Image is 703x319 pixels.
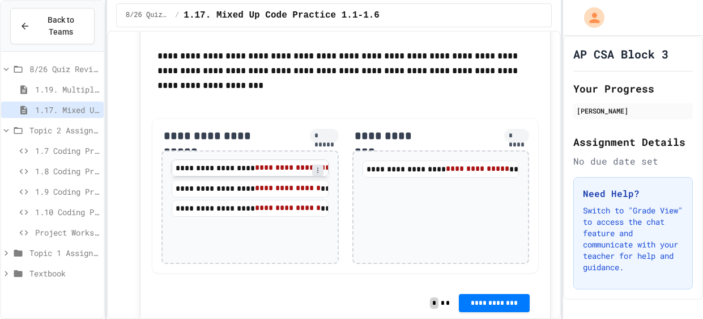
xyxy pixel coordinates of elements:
span: 1.7 Coding Practice [35,145,99,157]
span: 1.17. Mixed Up Code Practice 1.1-1.6 [184,9,380,22]
span: 8/26 Quiz Review [126,11,171,20]
p: Switch to "Grade View" to access the chat feature and communicate with your teacher for help and ... [583,205,683,273]
span: 1.19. Multiple Choice Exercises for Unit 1a (1.1-1.6) [35,83,99,95]
div: My Account [572,5,607,31]
span: 8/26 Quiz Review [29,63,99,75]
div: No due date set [573,154,693,168]
h2: Assignment Details [573,134,693,150]
span: 1.10 Coding Practice [35,206,99,218]
button: Back to Teams [10,8,95,44]
span: Topic 1 Assignments [29,247,99,259]
span: Topic 2 Assignments [29,124,99,136]
span: 1.8 Coding Practice [35,165,99,177]
span: 1.9 Coding Practice [35,186,99,198]
h3: Need Help? [583,187,683,200]
span: Project Workspace [35,226,99,238]
span: Textbook [29,267,99,279]
span: / [175,11,179,20]
h2: Your Progress [573,81,693,96]
h1: AP CSA Block 3 [573,46,668,62]
div: [PERSON_NAME] [577,106,689,116]
span: Back to Teams [37,14,85,38]
span: 1.17. Mixed Up Code Practice 1.1-1.6 [35,104,99,116]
